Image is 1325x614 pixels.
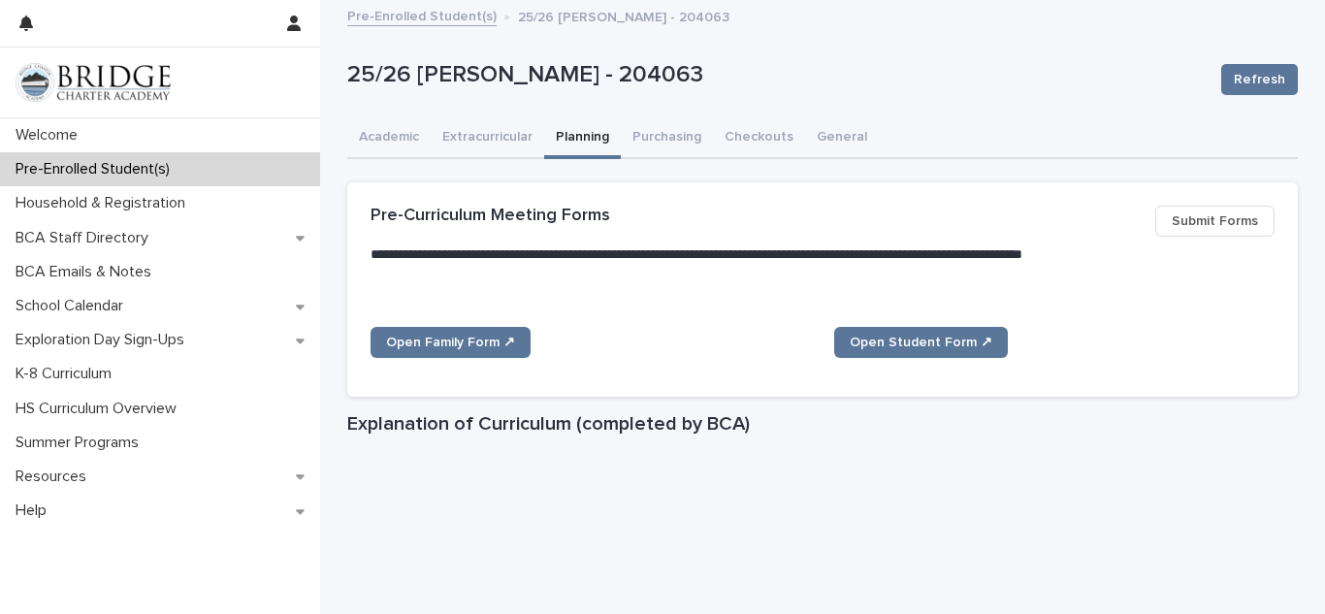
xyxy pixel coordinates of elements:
button: Refresh [1221,64,1298,95]
button: Planning [544,118,621,159]
span: Open Family Form ↗ [386,336,515,349]
p: 25/26 [PERSON_NAME] - 204063 [518,5,729,26]
a: Open Student Form ↗ [834,327,1008,358]
p: Resources [8,468,102,486]
button: Submit Forms [1155,206,1275,237]
button: Academic [347,118,431,159]
button: Purchasing [621,118,713,159]
h1: Explanation of Curriculum (completed by BCA) [347,412,1298,436]
button: Checkouts [713,118,805,159]
span: Submit Forms [1172,211,1258,231]
span: Open Student Form ↗ [850,336,992,349]
img: V1C1m3IdTEidaUdm9Hs0 [16,63,171,102]
a: Pre-Enrolled Student(s) [347,4,497,26]
p: BCA Staff Directory [8,229,164,247]
p: Summer Programs [8,434,154,452]
p: Help [8,501,62,520]
p: HS Curriculum Overview [8,400,192,418]
a: Open Family Form ↗ [371,327,531,358]
p: K-8 Curriculum [8,365,127,383]
p: Exploration Day Sign-Ups [8,331,200,349]
h2: Pre-Curriculum Meeting Forms [371,206,610,227]
button: General [805,118,879,159]
p: Household & Registration [8,194,201,212]
button: Extracurricular [431,118,544,159]
p: Welcome [8,126,93,145]
p: Pre-Enrolled Student(s) [8,160,185,178]
p: School Calendar [8,297,139,315]
p: 25/26 [PERSON_NAME] - 204063 [347,61,1206,89]
p: BCA Emails & Notes [8,263,167,281]
span: Refresh [1234,70,1285,89]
